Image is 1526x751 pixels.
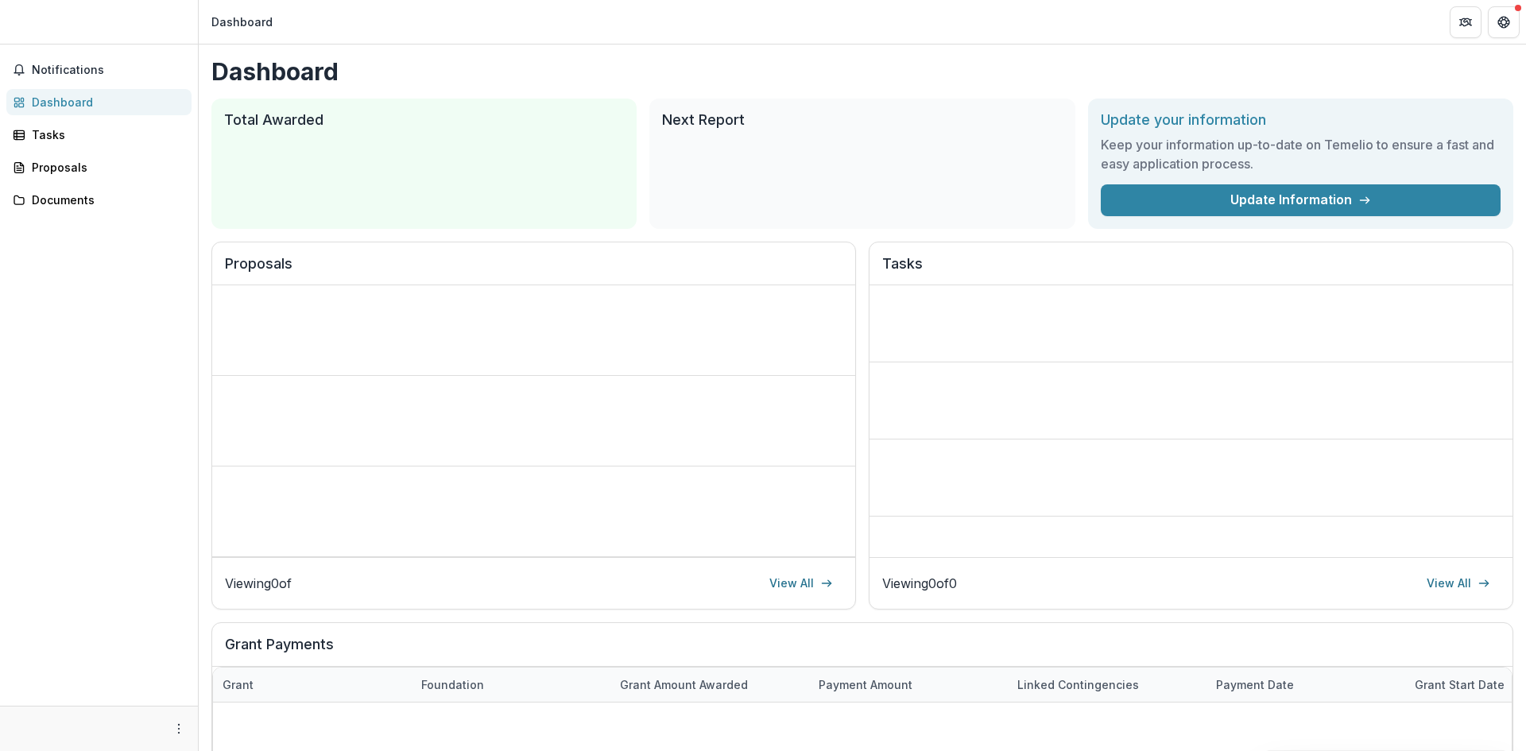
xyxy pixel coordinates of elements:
h1: Dashboard [211,57,1513,86]
div: Proposals [32,159,179,176]
nav: breadcrumb [205,10,279,33]
h2: Grant Payments [225,636,1500,666]
button: Partners [1450,6,1481,38]
h2: Next Report [662,111,1062,129]
a: Tasks [6,122,192,148]
div: Tasks [32,126,179,143]
div: Dashboard [211,14,273,30]
a: View All [1417,571,1500,596]
a: Proposals [6,154,192,180]
div: Documents [32,192,179,208]
button: Get Help [1488,6,1520,38]
h2: Total Awarded [224,111,624,129]
a: Update Information [1101,184,1501,216]
h2: Tasks [882,255,1500,285]
button: Notifications [6,57,192,83]
p: Viewing 0 of 0 [882,574,957,593]
h2: Proposals [225,255,842,285]
a: Dashboard [6,89,192,115]
span: Notifications [32,64,185,77]
div: Dashboard [32,94,179,110]
a: Documents [6,187,192,213]
h2: Update your information [1101,111,1501,129]
button: More [169,719,188,738]
a: View All [760,571,842,596]
h3: Keep your information up-to-date on Temelio to ensure a fast and easy application process. [1101,135,1501,173]
p: Viewing 0 of [225,574,292,593]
